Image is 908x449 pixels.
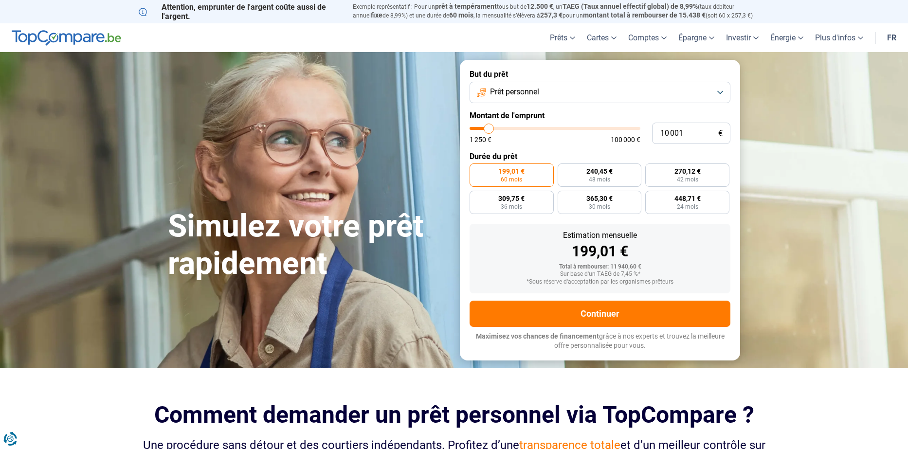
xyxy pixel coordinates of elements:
[371,11,382,19] span: fixe
[540,11,563,19] span: 257,3 €
[435,2,497,10] span: prêt à tempérament
[674,195,701,202] span: 448,71 €
[501,177,522,182] span: 60 mois
[139,2,341,21] p: Attention, emprunter de l'argent coûte aussi de l'argent.
[477,232,723,239] div: Estimation mensuelle
[470,70,730,79] label: But du prêt
[881,23,902,52] a: fr
[477,279,723,286] div: *Sous réserve d'acceptation par les organismes prêteurs
[12,30,121,46] img: TopCompare
[470,136,491,143] span: 1 250 €
[677,177,698,182] span: 42 mois
[583,11,706,19] span: montant total à rembourser de 15.438 €
[544,23,581,52] a: Prêts
[498,168,525,175] span: 199,01 €
[611,136,640,143] span: 100 000 €
[674,168,701,175] span: 270,12 €
[586,195,613,202] span: 365,30 €
[476,332,599,340] span: Maximisez vos chances de financement
[477,264,723,270] div: Total à rembourser: 11 940,60 €
[586,168,613,175] span: 240,45 €
[470,301,730,327] button: Continuer
[498,195,525,202] span: 309,75 €
[581,23,622,52] a: Cartes
[764,23,809,52] a: Énergie
[809,23,869,52] a: Plus d'infos
[470,332,730,351] p: grâce à nos experts et trouvez la meilleure offre personnalisée pour vous.
[672,23,720,52] a: Épargne
[168,208,448,283] h1: Simulez votre prêt rapidement
[449,11,473,19] span: 60 mois
[490,87,539,97] span: Prêt personnel
[589,204,610,210] span: 30 mois
[589,177,610,182] span: 48 mois
[477,244,723,259] div: 199,01 €
[470,152,730,161] label: Durée du prêt
[470,111,730,120] label: Montant de l'emprunt
[501,204,522,210] span: 36 mois
[563,2,698,10] span: TAEG (Taux annuel effectif global) de 8,99%
[718,129,723,138] span: €
[720,23,764,52] a: Investir
[677,204,698,210] span: 24 mois
[477,271,723,278] div: Sur base d'un TAEG de 7,45 %*
[527,2,553,10] span: 12.500 €
[139,401,769,428] h2: Comment demander un prêt personnel via TopCompare ?
[353,2,769,20] p: Exemple représentatif : Pour un tous but de , un (taux débiteur annuel de 8,99%) et une durée de ...
[622,23,672,52] a: Comptes
[470,82,730,103] button: Prêt personnel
